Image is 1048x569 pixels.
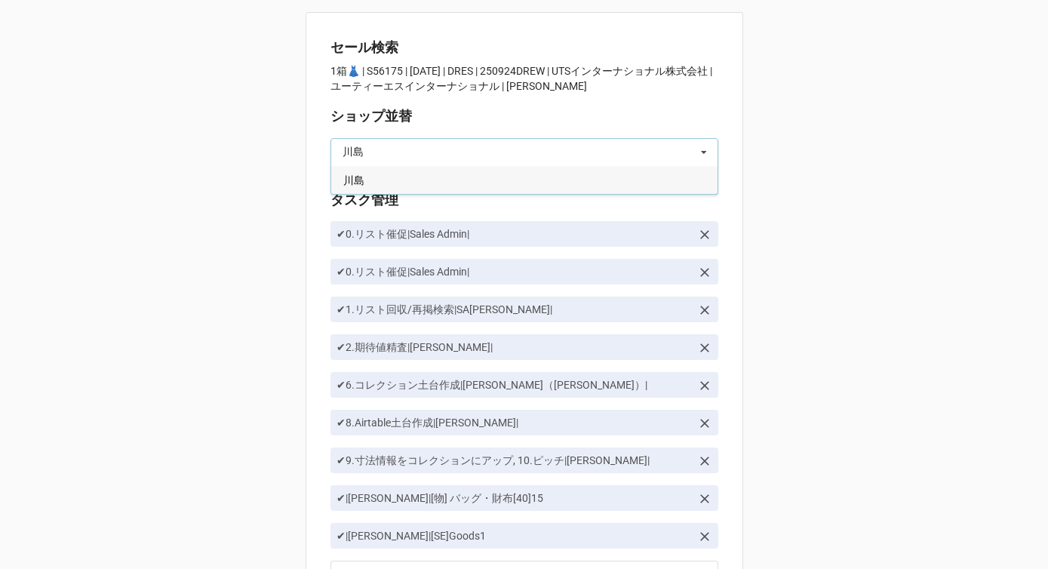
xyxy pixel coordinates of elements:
[330,189,398,211] label: タスク管理
[343,174,364,186] span: 川島
[337,491,691,506] p: ✔︎|[PERSON_NAME]|[物] バッグ・財布[40]15
[337,415,691,430] p: ✔︎8.Airtable土台作成|[PERSON_NAME]|
[337,453,691,468] p: ✔︎9.寸法情報をコレクションにアップ, 10.ピッチ|[PERSON_NAME]|
[330,39,398,55] b: セール検索
[337,528,691,543] p: ✔︎|[PERSON_NAME]|[SE]Goods1
[337,302,691,317] p: ✔︎1.リスト回収/再掲検索|SA[PERSON_NAME]|
[330,63,718,94] p: 1箱👗 | S56175 | [DATE] | DRES | 250924DREW | UTSインターナショナル株式会社 | ユーティーエスインターナショナル | [PERSON_NAME]
[337,340,691,355] p: ✔︎2.期待値精査|[PERSON_NAME]|
[337,264,691,279] p: ✔︎0.リスト催促|Sales Admin|
[330,106,412,127] label: ショップ並替
[337,377,691,392] p: ✔︎6.コレクション土台作成|[PERSON_NAME]（[PERSON_NAME]）|
[337,226,691,241] p: ✔︎0.リスト催促|Sales Admin|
